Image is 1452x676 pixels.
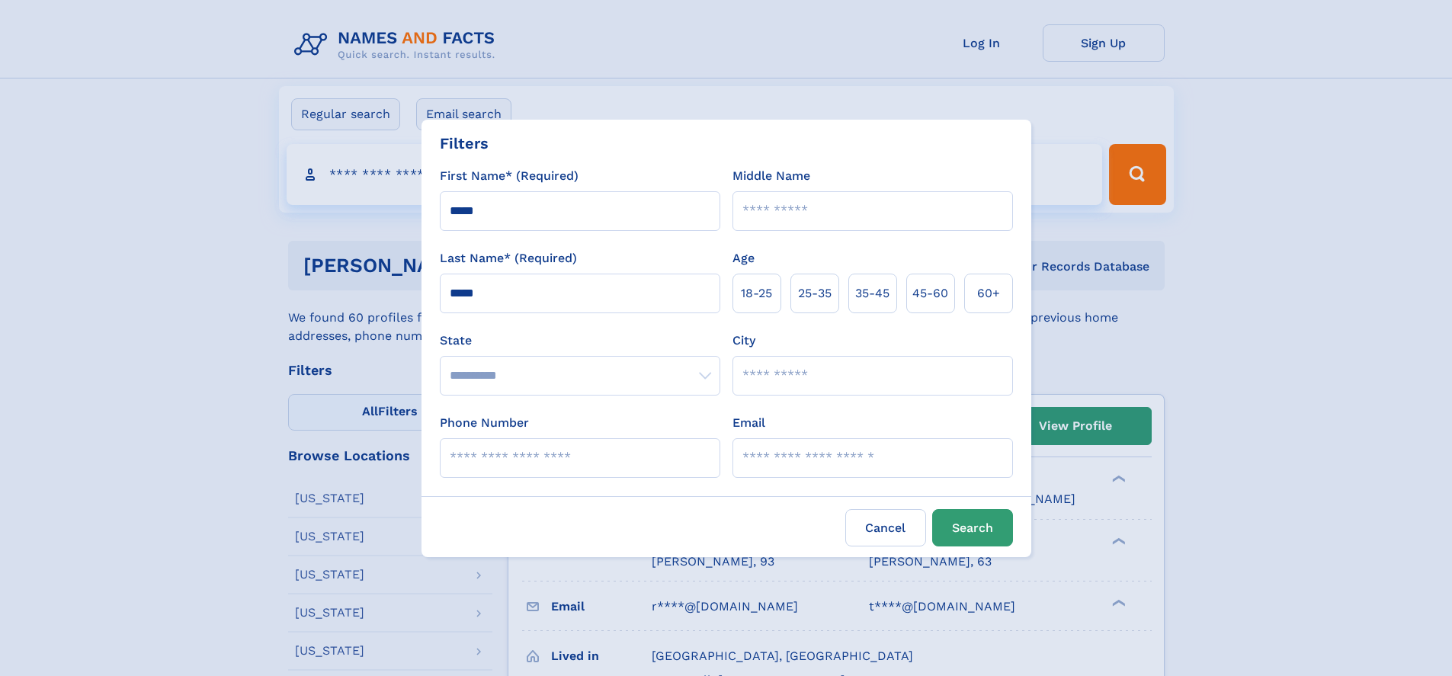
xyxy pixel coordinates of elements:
[855,284,889,303] span: 35‑45
[845,509,926,546] label: Cancel
[732,414,765,432] label: Email
[440,132,489,155] div: Filters
[741,284,772,303] span: 18‑25
[732,167,810,185] label: Middle Name
[932,509,1013,546] button: Search
[977,284,1000,303] span: 60+
[732,249,755,268] label: Age
[798,284,832,303] span: 25‑35
[440,167,579,185] label: First Name* (Required)
[440,332,720,350] label: State
[440,249,577,268] label: Last Name* (Required)
[732,332,755,350] label: City
[912,284,948,303] span: 45‑60
[440,414,529,432] label: Phone Number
